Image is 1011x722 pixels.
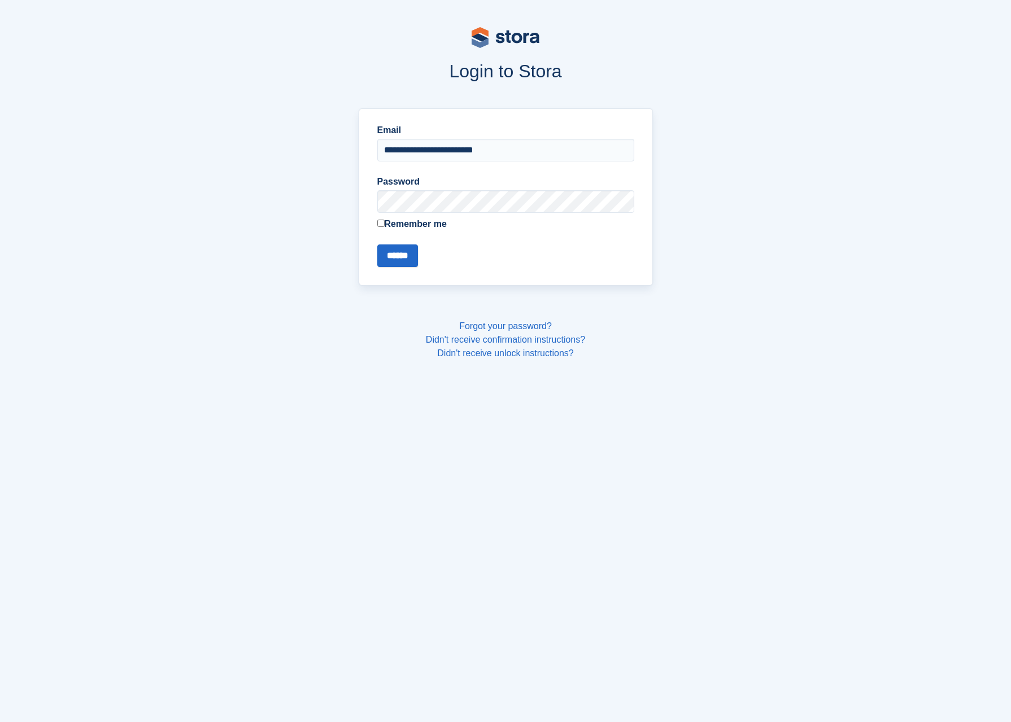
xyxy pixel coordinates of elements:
[377,217,634,231] label: Remember me
[437,348,573,358] a: Didn't receive unlock instructions?
[143,61,868,81] h1: Login to Stora
[459,321,552,331] a: Forgot your password?
[472,27,539,48] img: stora-logo-53a41332b3708ae10de48c4981b4e9114cc0af31d8433b30ea865607fb682f29.svg
[377,124,634,137] label: Email
[426,335,585,344] a: Didn't receive confirmation instructions?
[377,220,385,227] input: Remember me
[377,175,634,189] label: Password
